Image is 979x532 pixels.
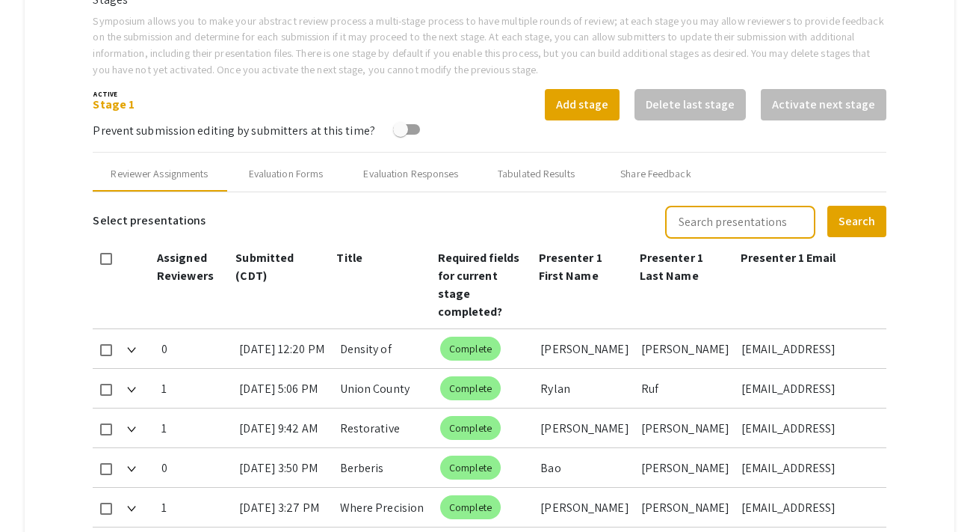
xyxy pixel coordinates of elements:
mat-chip: Complete [440,337,501,361]
mat-chip: Complete [440,376,501,400]
div: [PERSON_NAME] [641,488,729,527]
a: Stage 1 [93,97,135,112]
img: Expand arrow [127,387,136,393]
div: [DATE] 9:42 AM [239,409,327,447]
img: Expand arrow [127,347,136,353]
div: Where Precision Meets Urgency: An Internship Experience in Surgery and Emergency Medicine at [PER... [340,488,428,527]
button: Delete last stage [634,89,746,120]
span: Required fields for current stage completed? [438,250,520,319]
div: 1 [161,488,228,527]
p: Symposium allows you to make your abstract review process a multi-stage process to have multiple ... [93,13,886,77]
div: Reviewer Assignments [111,166,208,182]
button: Search [827,206,886,237]
div: [DATE] 3:27 PM [239,488,327,527]
div: [EMAIL_ADDRESS][DOMAIN_NAME] [741,448,874,487]
div: Ruf [641,369,729,408]
button: Add stage [545,89,620,120]
img: Expand arrow [127,426,136,432]
input: Search presentations [665,206,815,239]
div: [PERSON_NAME] [540,329,629,368]
div: 0 [161,329,228,368]
img: Expand arrow [127,506,136,512]
div: 1 [161,369,228,408]
div: Share Feedback [620,166,691,182]
iframe: Chat [11,465,64,521]
div: 0 [161,448,228,487]
img: Expand arrow [127,466,136,472]
div: [DATE] 3:50 PM [239,448,327,487]
div: Evaluation Responses [363,166,458,182]
button: Activate next stage [761,89,886,120]
span: Presenter 1 Last Name [640,250,703,284]
div: [PERSON_NAME] [641,448,729,487]
span: Assigned Reviewers [157,250,214,284]
div: [PERSON_NAME] [641,329,729,368]
div: Berberis thunbergii (Japanese barberry) Patterns In Relation To Land Use and Juglans nigra (black... [340,448,428,487]
div: [EMAIL_ADDRESS][DOMAIN_NAME] [741,409,874,447]
mat-chip: Complete [440,416,501,440]
div: Restorative Mediation and Leadership at The Katallasso Group [340,409,428,447]
mat-chip: Complete [440,495,501,519]
h6: Select presentations [93,204,206,237]
span: Submitted (CDT) [235,250,294,284]
div: [EMAIL_ADDRESS][DOMAIN_NAME] [741,488,874,527]
div: Density of Avalanche Types in the 1-dim Sandpile Model [340,329,428,368]
div: Tabulated Results [498,166,575,182]
span: Title [336,250,362,266]
div: [EMAIL_ADDRESS][DOMAIN_NAME] [741,369,874,408]
div: Evaluation Forms [249,166,324,182]
div: [PERSON_NAME] [540,409,629,447]
div: [PERSON_NAME] [540,488,629,527]
div: Rylan [540,369,629,408]
mat-chip: Complete [440,456,501,480]
div: Bao [540,448,629,487]
div: [EMAIL_ADDRESS][DOMAIN_NAME] [741,329,874,368]
div: [DATE] 12:20 PM [239,329,327,368]
span: Presenter 1 Email [741,250,836,266]
div: [PERSON_NAME] [641,409,729,447]
div: 1 [161,409,228,447]
span: Prevent submission editing by submitters at this time? [93,123,374,138]
div: [DATE] 5:06 PM [239,369,327,408]
span: Presenter 1 First Name [539,250,602,284]
div: Union County General Hospital Physical Therapy (UCGH PT)Summer Internship: [PERSON_NAME] [340,369,428,408]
